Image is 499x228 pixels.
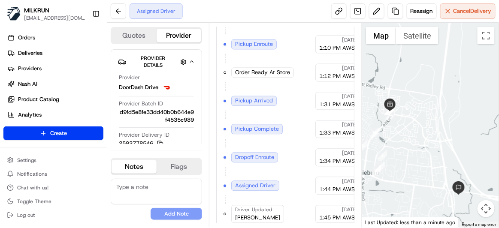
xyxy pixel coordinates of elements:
span: Pickup Enroute [235,41,273,48]
div: 5 [358,141,367,150]
a: Nash AI [3,77,107,91]
span: Assigned Driver [235,182,275,190]
button: Provider Details [118,53,195,70]
button: [EMAIL_ADDRESS][DOMAIN_NAME] [24,15,85,21]
div: Last Updated: less than a minute ago [362,217,459,228]
span: 1:12 PM AWST [319,73,358,81]
span: Orders [18,34,35,42]
span: d9fd5e8fe33dd40b0b644e9f4535c989 [119,108,194,124]
span: Cancel Delivery [454,7,492,15]
img: MILKRUN [7,7,21,21]
a: Orders [3,31,107,45]
button: Log out [3,209,103,221]
button: Quotes [112,29,157,42]
div: 4 [375,162,385,171]
div: 10 [370,128,380,137]
span: [DATE] [342,65,358,72]
div: 1 [378,150,387,160]
button: Toggle fullscreen view [478,27,495,44]
a: Providers [3,62,107,75]
button: Settings [3,154,103,166]
button: Chat with us! [3,182,103,194]
span: Provider [119,74,140,81]
a: Deliveries [3,46,107,60]
span: Settings [17,157,36,164]
img: doordash_logo_v2.png [162,82,172,93]
span: 1:33 PM AWST [319,129,358,137]
span: 1:10 PM AWST [319,45,358,52]
span: [PERSON_NAME] [235,214,280,222]
span: Driver Updated [235,207,272,213]
span: Order Ready At Store [235,69,290,77]
span: [DATE] [342,93,358,100]
span: [DATE] [342,178,358,185]
span: Dropoff Enroute [235,154,274,162]
button: Map camera controls [478,200,495,217]
span: 1:31 PM AWST [319,101,358,109]
a: Product Catalog [3,93,107,106]
button: Toggle Theme [3,195,103,207]
span: Provider Delivery ID [119,131,169,139]
button: MILKRUNMILKRUN[EMAIL_ADDRESS][DOMAIN_NAME] [3,3,89,24]
span: 1:34 PM AWST [319,158,358,165]
span: Analytics [18,111,42,119]
a: Analytics [3,108,107,122]
span: [DATE] [342,37,358,44]
span: Pickup Complete [235,126,279,133]
span: Pickup Arrived [235,97,273,105]
button: CancelDelivery [440,3,496,19]
span: Create [50,129,67,137]
span: [DATE] [342,150,358,157]
span: Toggle Theme [17,198,51,205]
a: Open this area in Google Maps (opens a new window) [364,216,392,228]
span: 1:44 PM AWST [319,186,358,194]
button: Flags [157,160,202,174]
span: Deliveries [18,49,42,57]
button: Show street map [366,27,396,44]
span: Reassign [411,7,433,15]
span: DoorDash Drive [119,84,158,91]
button: Notifications [3,168,103,180]
span: Chat with us! [17,184,48,191]
span: Log out [17,212,35,219]
div: 3 [372,166,381,175]
button: Create [3,126,103,140]
span: Notifications [17,171,47,177]
span: Provider Details [141,55,165,69]
span: 1:45 PM AWST [319,214,358,222]
span: Provider Batch ID [119,100,163,108]
button: Notes [112,160,157,174]
a: Report a map error [462,222,496,227]
img: Google [364,216,392,228]
span: Nash AI [18,80,37,88]
button: 2593778546 [119,140,163,147]
span: Product Catalog [18,96,59,103]
button: Provider [157,29,202,42]
button: MILKRUN [24,6,49,15]
span: [DATE] [342,207,358,213]
button: Show satellite imagery [396,27,439,44]
span: Providers [18,65,42,72]
button: Reassign [407,3,437,19]
span: [DATE] [342,122,358,129]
